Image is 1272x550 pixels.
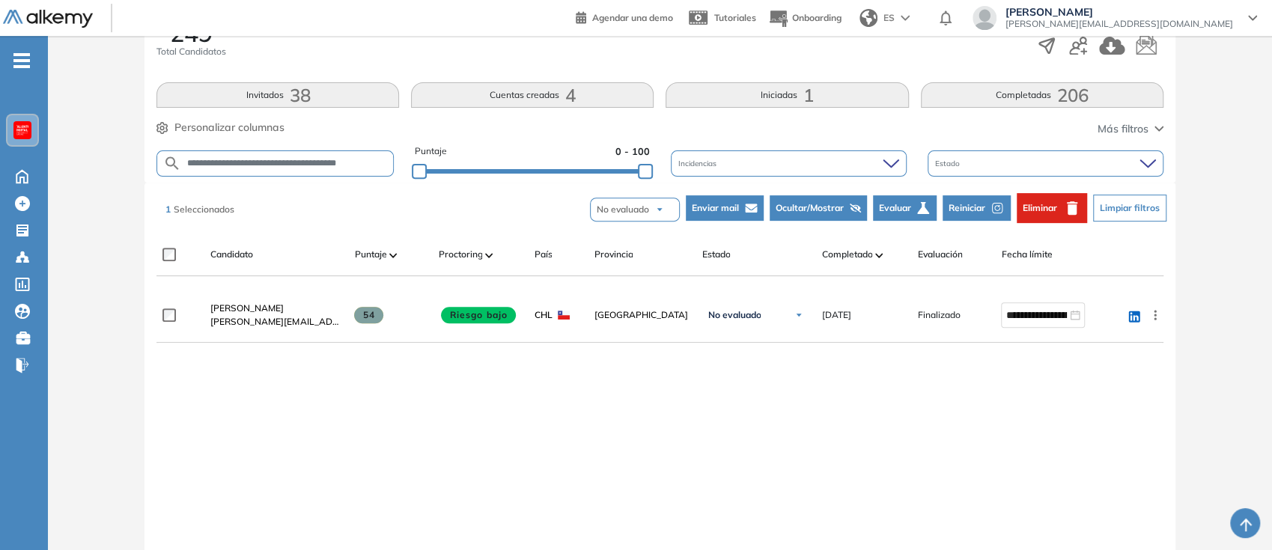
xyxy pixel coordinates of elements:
[714,12,756,23] span: Tutoriales
[210,302,284,314] span: [PERSON_NAME]
[165,204,171,215] span: 1
[794,311,803,320] img: Ícono de flecha
[707,309,761,321] span: No evaluado
[534,248,552,261] span: País
[821,248,872,261] span: Completado
[692,201,739,215] span: Enviar mail
[156,82,399,108] button: Invitados38
[615,144,650,159] span: 0 - 100
[534,308,552,322] span: CHL
[354,307,383,323] span: 54
[210,248,253,261] span: Candidato
[821,308,850,322] span: [DATE]
[592,12,673,23] span: Agendar una demo
[597,203,649,216] span: No evaluado
[776,201,844,215] span: Ocultar/Mostrar
[671,150,907,177] div: Incidencias
[666,82,908,108] button: Iniciadas1
[702,248,730,261] span: Estado
[13,59,30,62] i: -
[441,307,516,323] span: Riesgo bajo
[917,248,962,261] span: Evaluación
[210,315,342,329] span: [PERSON_NAME][EMAIL_ADDRESS][PERSON_NAME][DOMAIN_NAME]
[792,12,842,23] span: Onboarding
[1098,121,1163,137] button: Más filtros
[594,308,690,322] span: [GEOGRAPHIC_DATA]
[1023,201,1057,215] span: Eliminar
[883,11,895,25] span: ES
[879,201,911,215] span: Evaluar
[163,154,181,173] img: SEARCH_ALT
[389,253,397,257] img: [missing "en.ARROW_ALT" translation]
[928,150,1163,177] div: Estado
[354,248,386,261] span: Puntaje
[949,201,985,215] span: Reiniciar
[3,10,93,28] img: Logo
[1017,193,1087,223] button: Eliminar
[768,2,842,34] button: Onboarding
[156,120,284,135] button: Personalizar columnas
[686,195,764,221] button: Enviar mail
[678,158,719,169] span: Incidencias
[655,205,664,214] img: arrow
[174,120,284,135] span: Personalizar columnas
[875,253,883,257] img: [missing "en.ARROW_ALT" translation]
[1001,248,1052,261] span: Fecha límite
[935,158,963,169] span: Estado
[943,195,1011,221] button: Reiniciar
[16,124,28,136] img: https://assets.alkemy.org/workspaces/620/d203e0be-08f6-444b-9eae-a92d815a506f.png
[770,195,867,221] button: Ocultar/Mostrar
[1098,121,1148,137] span: Más filtros
[873,195,937,221] button: Evaluar
[1093,195,1166,221] button: Limpiar filtros
[859,9,877,27] img: world
[156,45,226,58] span: Total Candidatos
[1005,18,1233,30] span: [PERSON_NAME][EMAIL_ADDRESS][DOMAIN_NAME]
[576,7,673,25] a: Agendar una demo
[921,82,1163,108] button: Completadas206
[485,253,493,257] img: [missing "en.ARROW_ALT" translation]
[210,302,342,315] a: [PERSON_NAME]
[438,248,482,261] span: Proctoring
[594,248,633,261] span: Provincia
[1005,6,1233,18] span: [PERSON_NAME]
[901,15,910,21] img: arrow
[411,82,654,108] button: Cuentas creadas4
[917,308,960,322] span: Finalizado
[558,311,570,320] img: CHL
[174,204,234,215] span: Seleccionados
[415,144,447,159] span: Puntaje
